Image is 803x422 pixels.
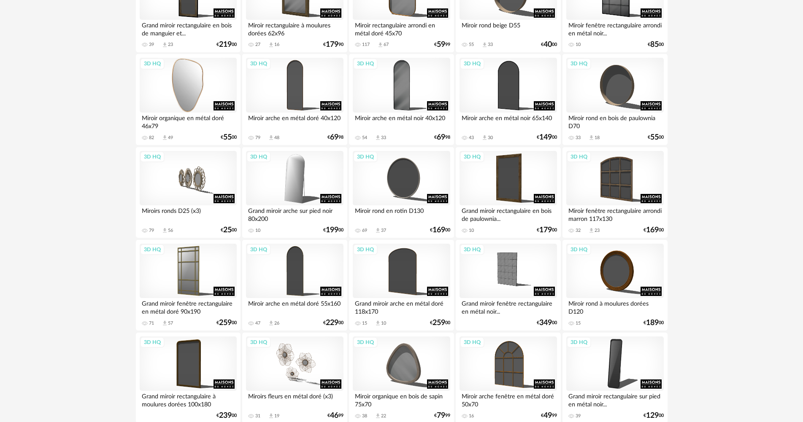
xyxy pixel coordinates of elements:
div: 55 [469,42,474,48]
div: Grand miroir rectangulaire à moulures dorées 100x180 [140,391,237,408]
div: Miroirs ronds D25 (x3) [140,205,237,222]
span: Download icon [375,320,381,326]
div: Miroir rectangulaire arrondi en métal doré 45x70 [353,20,450,37]
div: 3D HQ [567,244,591,255]
div: Miroir rond beige D55 [460,20,557,37]
div: € 00 [537,320,557,326]
span: 189 [646,320,659,326]
div: € 00 [643,413,664,419]
div: Miroir arche fenêtre en métal doré 50x70 [460,391,557,408]
div: 23 [595,228,600,234]
div: 3D HQ [460,244,484,255]
a: 3D HQ Grand miroir rectangulaire en bois de paulownia... 10 €17900 [456,147,560,238]
span: Download icon [375,413,381,419]
div: € 00 [216,413,237,419]
div: 56 [168,228,173,234]
span: Download icon [268,320,274,326]
div: 32 [576,228,581,234]
a: 3D HQ Miroir arche en métal noir 40x120 54 Download icon 33 €6998 [349,54,454,145]
div: 39 [149,42,154,48]
span: Download icon [268,42,274,48]
a: 3D HQ Miroir rond en rotin D130 69 Download icon 37 €16900 [349,147,454,238]
a: 3D HQ Miroir fenêtre rectangulaire arrondi marron 117x130 32 Download icon 23 €16900 [562,147,667,238]
a: 3D HQ Grand miroir fenêtre rectangulaire en métal noir... €34900 [456,240,560,331]
div: 3D HQ [567,337,591,348]
div: Miroir fenêtre rectangulaire arrondi en métal noir... [566,20,663,37]
div: Miroir arche en métal doré 55x160 [246,298,343,315]
span: 259 [433,320,445,326]
div: 3D HQ [140,58,165,69]
span: Download icon [481,42,488,48]
span: 179 [539,227,552,233]
div: Grand miroir fenêtre rectangulaire en métal doré 90x190 [140,298,237,315]
span: 349 [539,320,552,326]
span: Download icon [377,42,384,48]
div: € 00 [537,134,557,140]
span: Download icon [162,227,168,234]
div: 69 [362,228,367,234]
div: Miroir arche en métal noir 40x120 [353,113,450,129]
div: € 00 [537,227,557,233]
div: € 99 [434,413,450,419]
a: 3D HQ Miroir arche en métal doré 40x120 79 Download icon 48 €6998 [242,54,347,145]
div: € 00 [643,227,664,233]
span: Download icon [588,134,595,141]
div: Miroir rond en bois de paulownia D70 [566,113,663,129]
div: 26 [274,320,279,326]
span: 259 [219,320,232,326]
span: Download icon [162,320,168,326]
div: 47 [255,320,260,326]
div: € 00 [430,320,450,326]
div: 71 [149,320,154,326]
div: 15 [576,320,581,326]
div: 10 [469,228,474,234]
div: 3D HQ [460,58,484,69]
span: 219 [219,42,232,48]
div: Miroir fenêtre rectangulaire arrondi marron 117x130 [566,205,663,222]
span: Download icon [268,134,274,141]
div: 10 [381,320,386,326]
div: Grand miroir fenêtre rectangulaire en métal noir... [460,298,557,315]
div: 3D HQ [353,337,378,348]
div: € 00 [648,42,664,48]
div: 19 [274,413,279,419]
div: Grand miroir rectangulaire en bois de manguier et... [140,20,237,37]
div: 18 [595,135,600,141]
div: 67 [384,42,389,48]
span: Download icon [162,42,168,48]
div: € 98 [434,134,450,140]
div: € 00 [430,227,450,233]
span: 49 [543,413,552,419]
div: Miroir arche en métal doré 40x120 [246,113,343,129]
div: 3D HQ [246,151,271,162]
div: 10 [576,42,581,48]
div: € 99 [434,42,450,48]
div: 82 [149,135,154,141]
a: 3D HQ Grand miroir arche sur pied noir 80x200 10 €19900 [242,147,347,238]
span: 69 [437,134,445,140]
div: 3D HQ [567,151,591,162]
span: 25 [223,227,232,233]
div: € 00 [216,320,237,326]
div: € 00 [323,320,343,326]
span: 199 [326,227,338,233]
div: 79 [255,135,260,141]
a: 3D HQ Miroir organique en métal doré 46x79 82 Download icon 49 €5500 [136,54,241,145]
div: Grand miroir arche en métal doré 118x170 [353,298,450,315]
div: € 00 [221,227,237,233]
a: 3D HQ Miroir rond en bois de paulownia D70 33 Download icon 18 €5500 [562,54,667,145]
div: 49 [168,135,173,141]
div: Grand miroir rectangulaire en bois de paulownia... [460,205,557,222]
div: 39 [576,413,581,419]
span: 40 [543,42,552,48]
div: 3D HQ [246,337,271,348]
div: Miroirs fleurs en métal doré (x3) [246,391,343,408]
div: 23 [168,42,173,48]
span: 169 [646,227,659,233]
a: 3D HQ Miroir arche en métal noir 65x140 43 Download icon 30 €14900 [456,54,560,145]
div: 3D HQ [140,244,165,255]
span: 59 [437,42,445,48]
div: € 99 [327,413,343,419]
span: Download icon [375,227,381,234]
span: 85 [650,42,659,48]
